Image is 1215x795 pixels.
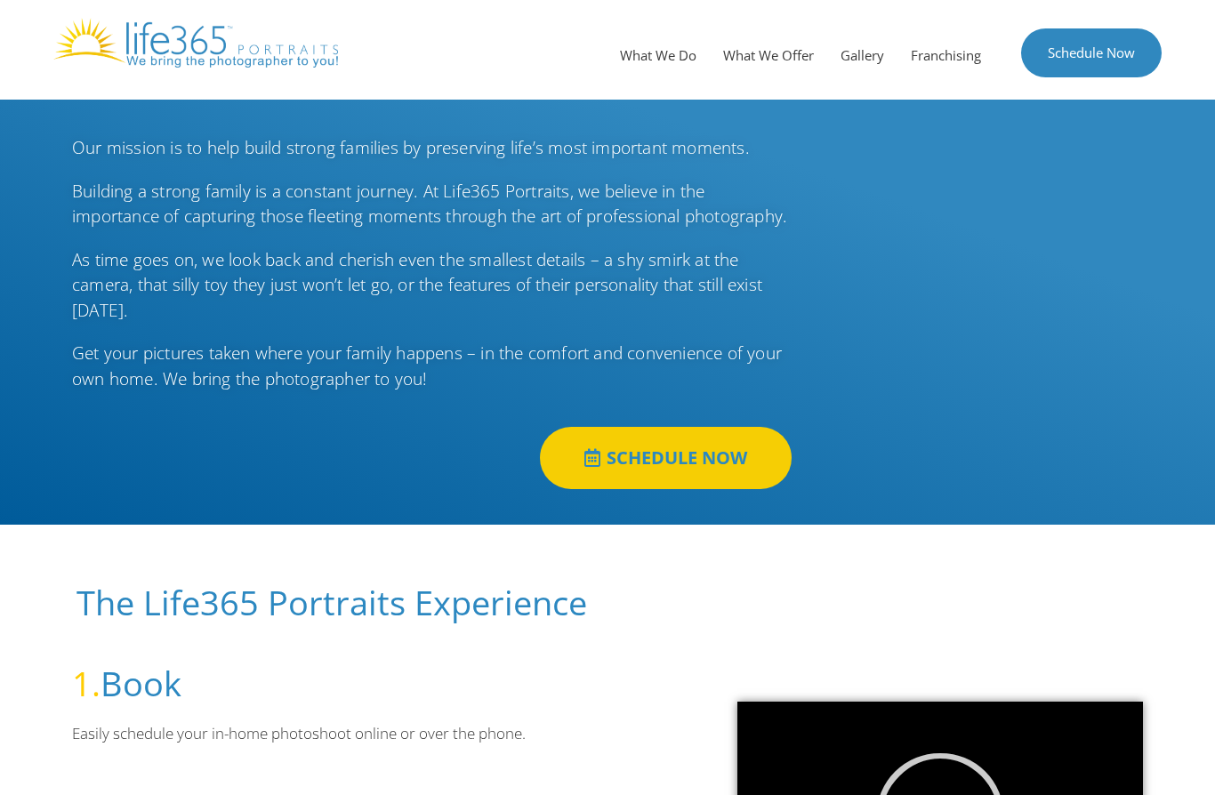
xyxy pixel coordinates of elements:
[607,28,710,82] a: What We Do
[72,136,750,159] span: Our mission is to help build strong families by preserving life’s most important moments.
[540,427,792,489] a: SCHEDULE NOW
[72,180,787,229] span: Building a strong family is a constant journey. At Life365 Portraits, we believe in the importanc...
[897,28,994,82] a: Franchising
[72,248,762,322] span: As time goes on, we look back and cherish even the smallest details – a shy smirk at the camera, ...
[710,28,827,82] a: What We Offer
[101,660,181,706] a: Book
[76,579,587,625] span: The Life365 Portraits Experience
[72,660,101,706] span: 1.
[72,722,684,745] p: Easily schedule your in-home photoshoot online or over the phone.
[53,18,338,68] img: Life365
[72,341,782,390] span: Get your pictures taken where your family happens – in the comfort and convenience of your own ho...
[607,449,747,467] span: SCHEDULE NOW
[827,28,897,82] a: Gallery
[1021,28,1162,77] a: Schedule Now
